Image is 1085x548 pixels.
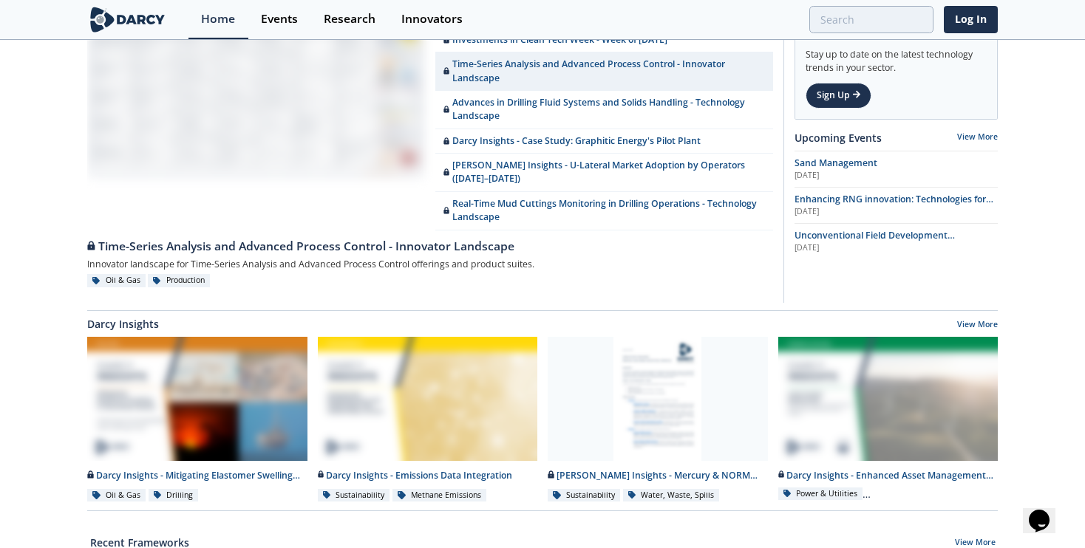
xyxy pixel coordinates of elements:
div: Sustainability [548,489,620,502]
div: Darcy Insights - Enhanced Asset Management (O&M) for Onshore Wind Farms [778,469,999,482]
input: Advanced Search [809,6,933,33]
div: Production [148,274,210,287]
div: [DATE] [795,242,998,254]
a: View More [957,319,998,332]
a: Darcy Insights - Enhanced Asset Management (O&M) for Onshore Wind Farms preview Darcy Insights - ... [773,337,1004,503]
div: Innovator landscape for Time-Series Analysis and Advanced Process Control offerings and product s... [87,256,773,274]
div: [DATE] [795,170,998,182]
a: Investments in Clean Tech Week - Week of [DATE] [435,28,773,52]
div: [DATE] [795,206,998,218]
div: Methane Emissions [392,489,486,502]
div: Events [261,13,298,25]
div: Stay up to date on the latest technology trends in your sector. [806,40,987,75]
a: View More [957,131,998,142]
div: Oil & Gas [87,274,146,287]
div: Innovators [401,13,463,25]
div: Power & Utilities [778,487,863,501]
div: Darcy Insights - Mitigating Elastomer Swelling Issue in Downhole Drilling Mud Motors [87,469,307,482]
a: Log In [944,6,998,33]
a: [PERSON_NAME] Insights - U-Lateral Market Adoption by Operators ([DATE]–[DATE]) [435,154,773,192]
a: Upcoming Events [795,130,882,145]
a: Time-Series Analysis and Advanced Process Control - Innovator Landscape [87,230,773,256]
iframe: chat widget [1023,489,1070,533]
div: Home [201,13,235,25]
a: Darcy Insights [87,316,159,332]
div: Water, Waste, Spills [623,489,720,502]
a: Darcy Insights - Case Study: Graphitic Energy's Pilot Plant [435,129,773,154]
img: logo-wide.svg [87,7,168,32]
div: Research [324,13,375,25]
a: Unconventional Field Development Optimization through Geochemical Fingerprinting Technology [DATE] [795,229,998,254]
a: Darcy Insights - Mitigating Elastomer Swelling Issue in Downhole Drilling Mud Motors preview Darc... [82,337,313,503]
a: Sign Up [806,83,871,108]
a: Sand Management [DATE] [795,157,998,182]
div: [PERSON_NAME] Insights - Mercury & NORM Detection and [MEDICAL_DATA] [548,469,768,482]
span: Enhancing RNG innovation: Technologies for Sustainable Energy [795,193,993,219]
a: Enhancing RNG innovation: Technologies for Sustainable Energy [DATE] [795,193,998,218]
div: Oil & Gas [87,489,146,502]
a: Darcy Insights - Emissions Data Integration preview Darcy Insights - Emissions Data Integration S... [313,337,543,503]
div: Drilling [149,489,199,502]
a: Real-Time Mud Cuttings Monitoring in Drilling Operations - Technology Landscape [435,192,773,230]
span: Sand Management [795,157,877,169]
a: Darcy Insights - Mercury & NORM Detection and Decontamination preview [PERSON_NAME] Insights - Me... [542,337,773,503]
a: Time-Series Analysis and Advanced Process Control - Innovator Landscape [435,52,773,91]
div: Time-Series Analysis and Advanced Process Control - Innovator Landscape [87,238,773,256]
div: Darcy Insights - Emissions Data Integration [318,469,538,482]
span: Unconventional Field Development Optimization through Geochemical Fingerprinting Technology [795,229,955,269]
div: Sustainability [318,489,390,502]
a: Advances in Drilling Fluid Systems and Solids Handling - Technology Landscape [435,91,773,129]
